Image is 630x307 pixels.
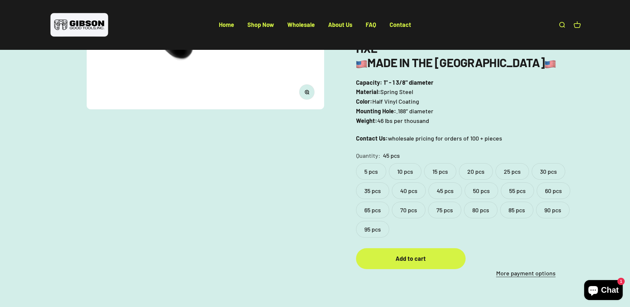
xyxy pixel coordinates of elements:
[356,135,388,142] strong: Contact Us:
[380,87,413,97] span: Spring Steel
[356,79,433,86] b: Capacity: 1" - 1 3/8" diameter
[356,134,581,143] p: wholesale pricing for orders of 100 + pieces
[356,107,396,115] b: Mounting Hole:
[582,280,625,302] inbox-online-store-chat: Shopify online store chat
[383,151,400,160] variant-option-value: 45 pcs
[356,98,372,105] b: Color:
[366,21,376,28] a: FAQ
[471,248,581,263] iframe: PayPal-paypal
[356,117,377,124] b: Weight:
[396,106,433,116] span: .188″ diameter
[372,97,419,106] span: Half Vinyl Coating
[356,151,380,160] legend: Quantity:
[356,88,380,95] b: Material:
[390,21,411,28] a: Contact
[377,116,429,126] span: 46 lbs per thousand
[247,21,274,28] a: Shop Now
[328,21,352,28] a: About Us
[287,21,315,28] a: Wholesale
[219,21,234,28] a: Home
[356,248,466,269] button: Add to cart
[471,268,581,278] a: More payment options
[356,55,556,69] b: MADE IN THE [GEOGRAPHIC_DATA]
[369,254,452,263] div: Add to cart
